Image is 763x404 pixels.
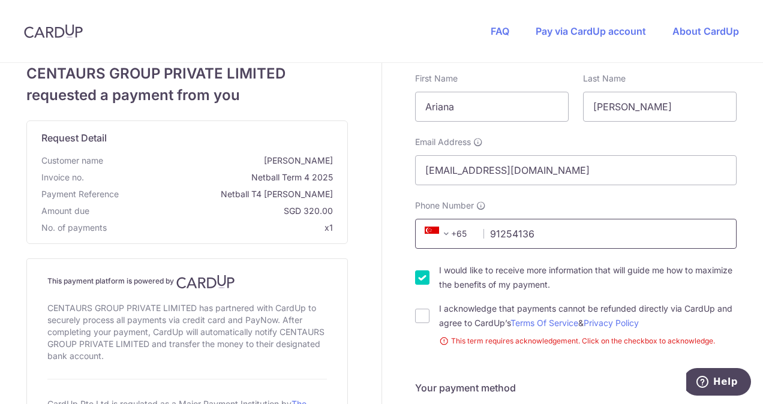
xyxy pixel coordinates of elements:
span: requested a payment from you [26,85,348,106]
input: Email address [415,155,737,185]
a: Terms Of Service [510,318,578,328]
span: SGD 320.00 [94,205,333,217]
span: Netball T4 [PERSON_NAME] [124,188,333,200]
h4: This payment platform is powered by [47,275,327,289]
input: First name [415,92,569,122]
a: FAQ [491,25,509,37]
span: translation missing: en.payment_reference [41,189,119,199]
span: Email Address [415,136,471,148]
label: I would like to receive more information that will guide me how to maximize the benefits of my pa... [439,263,737,292]
h5: Your payment method [415,381,737,395]
span: translation missing: en.request_detail [41,132,107,144]
label: First Name [415,73,458,85]
span: Phone Number [415,200,474,212]
span: Customer name [41,155,103,167]
span: x1 [325,222,333,233]
span: +65 [425,227,453,241]
span: Invoice no. [41,171,84,183]
iframe: Opens a widget where you can find more information [686,368,751,398]
label: Last Name [583,73,626,85]
span: Netball Term 4 2025 [89,171,333,183]
span: Amount due [41,205,89,217]
small: This term requires acknowledgement. Click on the checkbox to acknowledge. [439,335,737,347]
input: Last name [583,92,737,122]
label: I acknowledge that payments cannot be refunded directly via CardUp and agree to CardUp’s & [439,302,737,330]
a: Pay via CardUp account [536,25,646,37]
div: CENTAURS GROUP PRIVATE LIMITED has partnered with CardUp to securely process all payments via cre... [47,300,327,364]
span: No. of payments [41,222,107,234]
span: +65 [421,227,475,241]
img: CardUp [176,275,235,289]
a: About CardUp [672,25,739,37]
span: [PERSON_NAME] [108,155,333,167]
a: Privacy Policy [584,318,639,328]
span: CENTAURS GROUP PRIVATE LIMITED [26,63,348,85]
img: CardUp [24,24,83,38]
